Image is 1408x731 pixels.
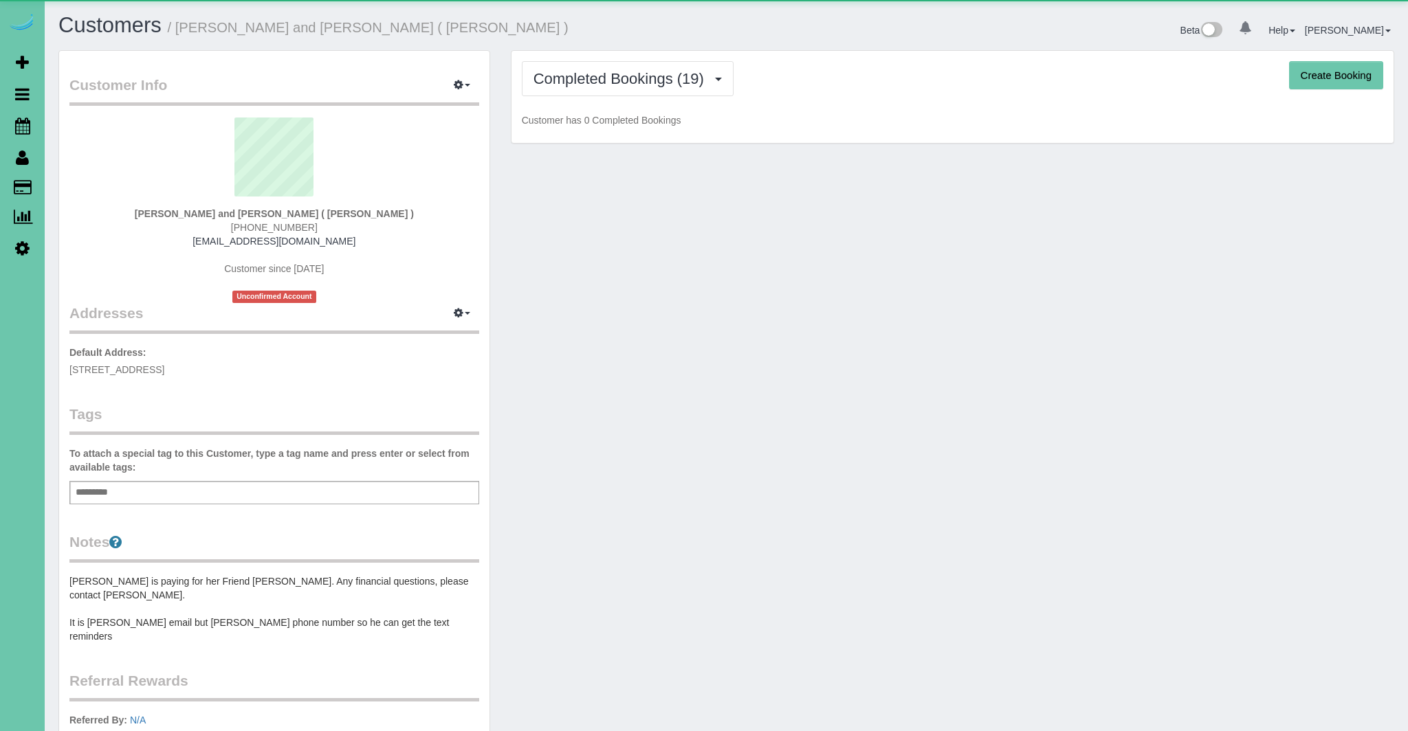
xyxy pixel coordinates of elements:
p: Customer has 0 Completed Bookings [522,113,1383,127]
a: Beta [1180,25,1223,36]
label: Referred By: [69,713,127,727]
label: To attach a special tag to this Customer, type a tag name and press enter or select from availabl... [69,447,479,474]
span: Customer since [DATE] [224,263,324,274]
a: N/A [130,715,146,726]
span: [PHONE_NUMBER] [231,222,318,233]
legend: Notes [69,532,479,563]
a: [EMAIL_ADDRESS][DOMAIN_NAME] [192,236,355,247]
legend: Referral Rewards [69,671,479,701]
a: Customers [58,13,162,37]
small: / [PERSON_NAME] and [PERSON_NAME] ( [PERSON_NAME] ) [168,20,569,35]
span: Unconfirmed Account [232,291,316,302]
img: New interface [1200,22,1222,40]
strong: [PERSON_NAME] and [PERSON_NAME] ( [PERSON_NAME] ) [135,208,414,219]
legend: Customer Info [69,75,479,106]
a: [PERSON_NAME] [1305,25,1391,36]
pre: [PERSON_NAME] is paying for her Friend [PERSON_NAME]. Any financial questions, please contact [PE... [69,574,479,643]
span: [STREET_ADDRESS] [69,364,164,375]
button: Completed Bookings (19) [522,61,734,96]
button: Create Booking [1289,61,1383,90]
a: Help [1268,25,1295,36]
legend: Tags [69,404,479,435]
img: Automaid Logo [8,14,36,33]
label: Default Address: [69,346,146,359]
span: Completed Bookings (19) [533,70,711,87]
